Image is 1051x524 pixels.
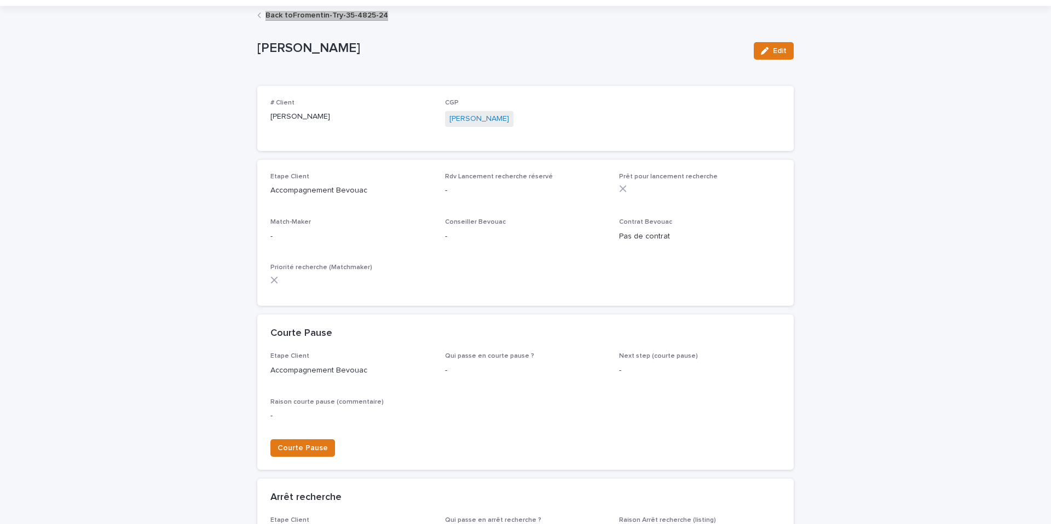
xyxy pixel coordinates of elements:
span: Etape Client [270,517,309,523]
h2: Arrêt recherche [270,492,342,504]
span: Edit [773,47,787,55]
p: - [619,365,781,376]
span: Qui passe en arrêt recherche ? [445,517,541,523]
p: [PERSON_NAME] [257,40,745,56]
span: Prêt pour lancement recherche [619,173,718,180]
span: Qui passe en courte pause ? [445,353,534,359]
button: Edit [754,42,794,60]
span: Rdv Lancement recherche réservé [445,173,553,180]
p: Pas de contrat [619,231,781,242]
span: Etape Client [270,353,309,359]
span: Raison courte pause (commentaire) [270,399,384,405]
span: Etape Client [270,173,309,180]
p: - [445,185,607,196]
p: - [270,231,432,242]
a: Back toFromentin-Try-35-4825-24 [265,8,388,21]
span: Raison Arrêt recherche (listing) [619,517,716,523]
span: Conseiller Bevouac [445,219,506,225]
span: Next step (courte pause) [619,353,698,359]
p: - [445,231,607,242]
h2: Courte Pause [270,328,332,340]
span: Match-Maker [270,219,311,225]
span: # Client [270,100,294,106]
p: Accompagnement Bevouac [270,365,432,376]
p: - [445,365,607,376]
span: Priorité recherche (Matchmaker) [270,264,372,271]
span: Courte Pause [278,443,328,453]
p: - [270,410,432,422]
span: CGP [445,100,459,106]
button: Courte Pause [270,439,335,457]
p: Accompagnement Bevouac [270,185,432,196]
a: [PERSON_NAME] [449,113,509,125]
p: [PERSON_NAME] [270,111,432,123]
span: Contrat Bevouac [619,219,672,225]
